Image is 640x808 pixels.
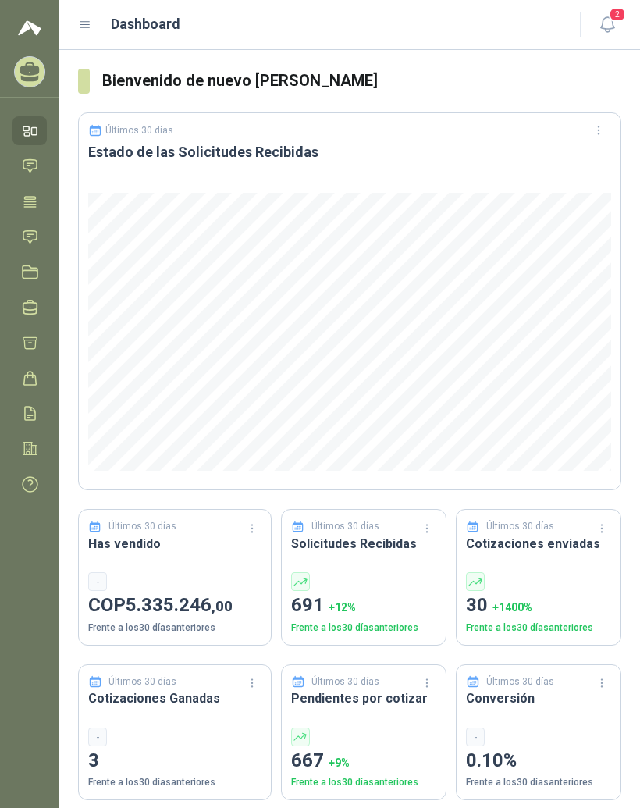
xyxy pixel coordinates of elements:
[291,621,436,635] p: Frente a los 30 días anteriores
[291,775,436,790] p: Frente a los 30 días anteriores
[102,69,621,93] h3: Bienvenido de nuevo [PERSON_NAME]
[593,11,621,39] button: 2
[126,594,233,616] span: 5.335.246
[108,675,176,689] p: Últimos 30 días
[291,534,436,553] h3: Solicitudes Recibidas
[329,756,350,769] span: + 9 %
[609,7,626,22] span: 2
[88,689,261,708] h3: Cotizaciones Ganadas
[329,601,356,614] span: + 12 %
[466,746,611,776] p: 0.10%
[492,601,532,614] span: + 1400 %
[212,597,233,615] span: ,00
[486,675,554,689] p: Últimos 30 días
[18,19,41,37] img: Logo peakr
[105,125,173,136] p: Últimos 30 días
[466,775,611,790] p: Frente a los 30 días anteriores
[291,689,436,708] h3: Pendientes por cotizar
[88,746,261,776] p: 3
[111,13,180,35] h1: Dashboard
[88,591,261,621] p: COP
[466,621,611,635] p: Frente a los 30 días anteriores
[291,591,436,621] p: 691
[88,621,261,635] p: Frente a los 30 días anteriores
[466,591,611,621] p: 30
[466,689,611,708] h3: Conversión
[311,675,379,689] p: Últimos 30 días
[311,519,379,534] p: Últimos 30 días
[486,519,554,534] p: Últimos 30 días
[88,728,107,746] div: -
[108,519,176,534] p: Últimos 30 días
[466,728,485,746] div: -
[291,746,436,776] p: 667
[88,572,107,591] div: -
[88,143,611,162] h3: Estado de las Solicitudes Recibidas
[88,775,261,790] p: Frente a los 30 días anteriores
[88,534,261,553] h3: Has vendido
[466,534,611,553] h3: Cotizaciones enviadas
